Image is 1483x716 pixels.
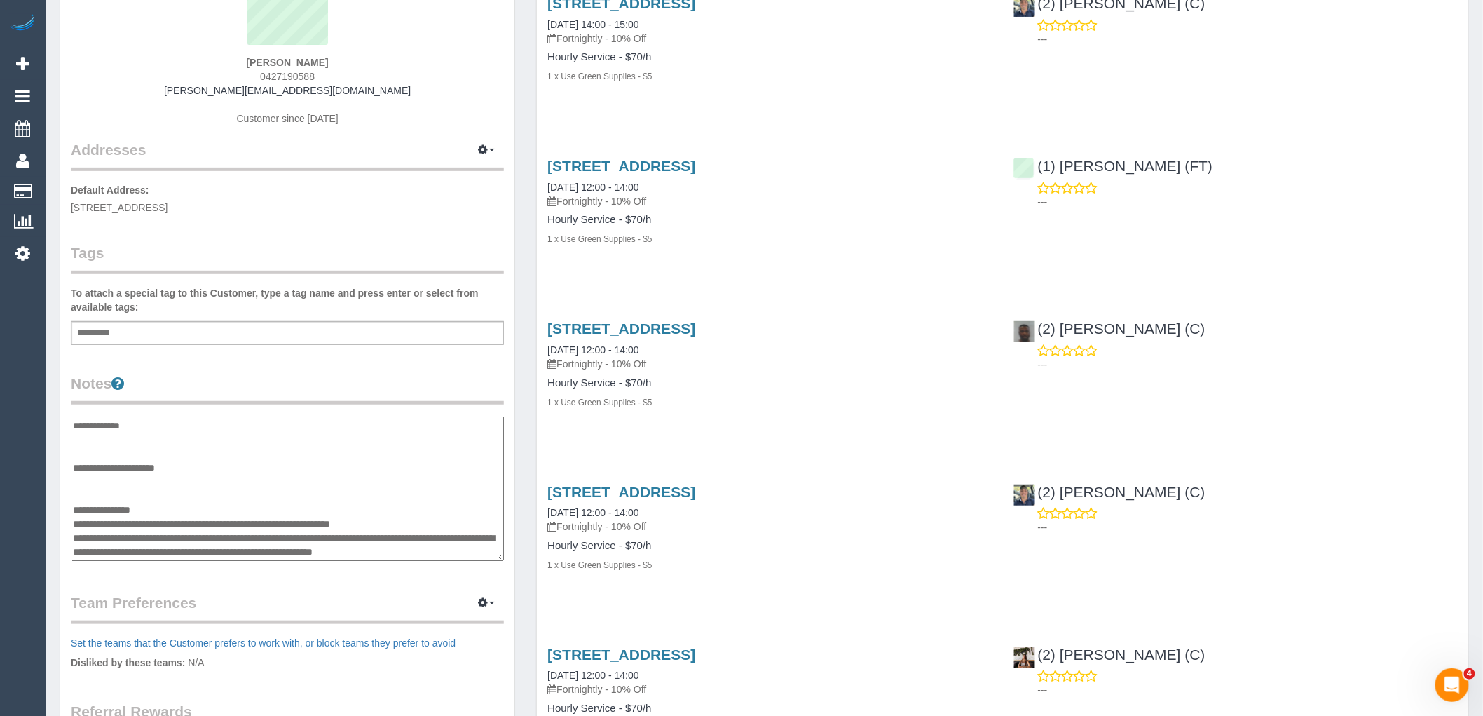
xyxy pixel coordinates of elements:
label: To attach a special tag to this Customer, type a tag name and press enter or select from availabl... [71,286,504,314]
p: --- [1038,520,1458,534]
span: 4 [1464,668,1475,680]
h4: Hourly Service - $70/h [547,377,992,389]
span: Customer since [DATE] [237,113,339,124]
a: [STREET_ADDRESS] [547,158,695,174]
p: Fortnightly - 10% Off [547,32,992,46]
p: --- [1038,683,1458,697]
a: [DATE] 12:00 - 14:00 [547,507,638,518]
p: --- [1038,195,1458,209]
p: Fortnightly - 10% Off [547,194,992,208]
label: Default Address: [71,183,149,197]
small: 1 x Use Green Supplies - $5 [547,398,652,407]
p: Fortnightly - 10% Off [547,682,992,696]
a: (1) [PERSON_NAME] (FT) [1013,158,1213,174]
iframe: Intercom live chat [1435,668,1469,702]
h4: Hourly Service - $70/h [547,214,992,226]
h4: Hourly Service - $70/h [547,51,992,63]
p: Fortnightly - 10% Off [547,520,992,534]
small: 1 x Use Green Supplies - $5 [547,72,652,81]
img: (2) Hope Gorejena (C) [1014,321,1035,342]
small: 1 x Use Green Supplies - $5 [547,234,652,244]
h4: Hourly Service - $70/h [547,540,992,552]
a: [STREET_ADDRESS] [547,320,695,337]
a: [DATE] 12:00 - 14:00 [547,344,638,356]
p: --- [1038,358,1458,372]
span: [STREET_ADDRESS] [71,202,168,213]
a: [PERSON_NAME][EMAIL_ADDRESS][DOMAIN_NAME] [164,85,411,96]
legend: Tags [71,243,504,274]
a: [DATE] 14:00 - 15:00 [547,19,638,30]
h4: Hourly Service - $70/h [547,703,992,715]
strong: [PERSON_NAME] [246,57,328,68]
a: (2) [PERSON_NAME] (C) [1013,484,1205,500]
p: --- [1038,32,1458,46]
a: (2) [PERSON_NAME] (C) [1013,647,1205,663]
legend: Notes [71,373,504,405]
p: Fortnightly - 10% Off [547,357,992,371]
a: Set the teams that the Customer prefers to work with, or block teams they prefer to avoid [71,637,456,649]
small: 1 x Use Green Supplies - $5 [547,560,652,570]
label: Disliked by these teams: [71,656,185,670]
a: [STREET_ADDRESS] [547,647,695,663]
legend: Team Preferences [71,593,504,624]
a: [DATE] 12:00 - 14:00 [547,182,638,193]
a: (2) [PERSON_NAME] (C) [1013,320,1205,337]
img: (2) Ecem Keskin (C) [1014,647,1035,668]
a: [DATE] 12:00 - 14:00 [547,670,638,681]
a: [STREET_ADDRESS] [547,484,695,500]
span: 0427190588 [260,71,315,82]
span: N/A [188,657,204,668]
img: Automaid Logo [8,14,36,34]
img: (2) Eray Mertturk (C) [1014,485,1035,506]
